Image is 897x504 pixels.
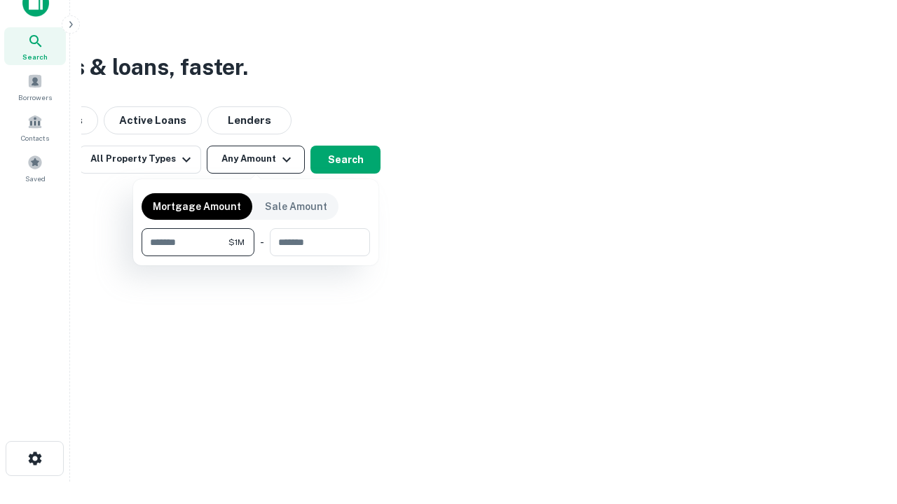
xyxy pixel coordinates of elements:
[827,347,897,414] iframe: Chat Widget
[153,199,241,214] p: Mortgage Amount
[228,236,245,248] span: $1M
[265,199,327,214] p: Sale Amount
[260,228,264,256] div: -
